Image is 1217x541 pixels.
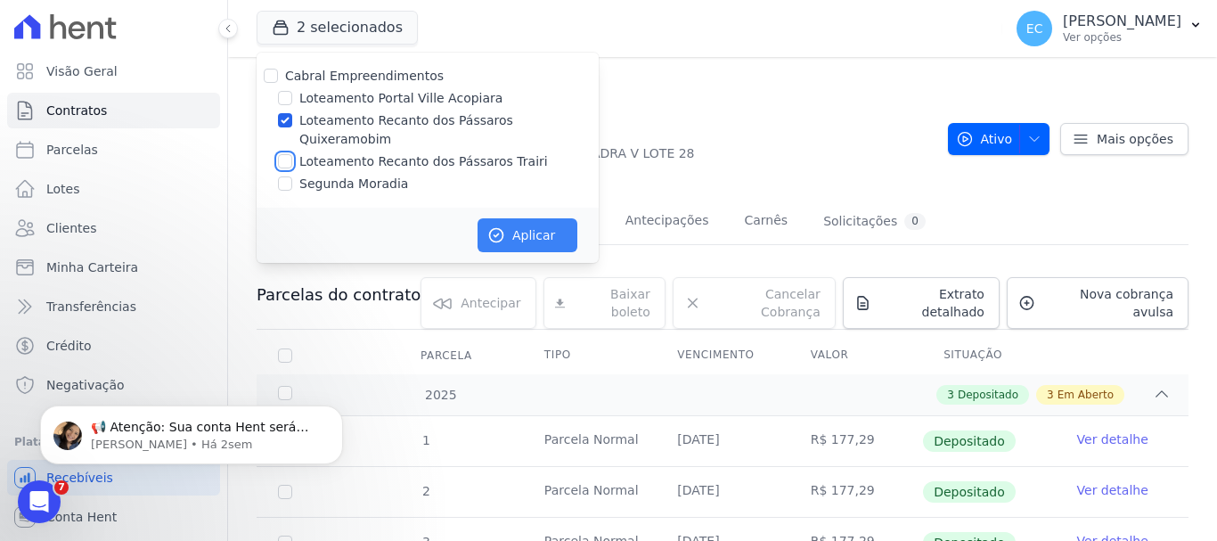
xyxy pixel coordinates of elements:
span: 2 [421,484,430,498]
div: Parcela [399,338,494,373]
span: Depositado [923,430,1016,452]
a: Negativação [7,367,220,403]
th: Valor [789,337,922,374]
a: Solicitações0 [820,199,929,246]
a: QUADRA V LOTE 28 [573,144,695,163]
span: EC [1026,22,1043,35]
span: 3 [947,387,954,403]
a: Antecipações [622,199,713,246]
a: Crédito [7,328,220,364]
th: Vencimento [656,337,788,374]
span: Nova cobrança avulsa [1042,285,1173,321]
a: Parcelas [7,132,220,168]
button: Aplicar [478,218,577,252]
span: Depositado [958,387,1018,403]
span: 7 [54,480,69,495]
p: [PERSON_NAME] [1063,12,1181,30]
iframe: Intercom notifications mensagem [13,368,370,493]
a: Contratos [7,93,220,128]
a: Recebíveis [7,460,220,496]
td: R$ 177,29 [789,416,922,466]
div: Solicitações [823,213,926,230]
label: Loteamento Portal Ville Acopiara [299,89,502,108]
button: Ativo [948,123,1050,155]
label: Loteamento Recanto dos Pássaros Trairi [299,152,548,171]
td: [DATE] [656,416,788,466]
a: Carnês [740,199,791,246]
label: Segunda Moradia [299,175,408,193]
p: Ver opções [1063,30,1181,45]
span: Contratos [46,102,107,119]
span: Visão Geral [46,62,118,80]
span: Extrato detalhado [878,285,984,321]
a: Extrato detalhado [843,277,1000,329]
a: Ver detalhe [1077,430,1148,448]
div: 0 [904,213,926,230]
h3: Parcelas do contrato [257,284,421,306]
span: Transferências [46,298,136,316]
td: Parcela Normal [523,416,656,466]
span: Em Aberto [1058,387,1114,403]
span: Conta Hent [46,508,117,526]
span: Depositado [923,481,1016,503]
button: 2 selecionados [257,11,418,45]
span: Crédito [46,337,92,355]
span: 1 [421,433,430,447]
span: Mais opções [1097,130,1173,148]
td: [DATE] [656,467,788,517]
iframe: Intercom live chat [18,480,61,523]
a: Ver detalhe [1077,481,1148,499]
button: EC [PERSON_NAME] Ver opções [1002,4,1217,53]
a: Transferências [7,289,220,324]
a: Visão Geral [7,53,220,89]
span: Ativo [956,123,1013,155]
td: Parcela Normal [523,467,656,517]
th: Situação [922,337,1055,374]
a: Minha Carteira [7,250,220,285]
span: Clientes [46,219,96,237]
a: Nova cobrança avulsa [1007,277,1188,329]
th: Tipo [523,337,656,374]
span: 3 [1047,387,1054,403]
a: Lotes [7,171,220,207]
span: Minha Carteira [46,258,138,276]
a: Clientes [7,210,220,246]
span: Lotes [46,180,80,198]
p: Message from Adriane, sent Há 2sem [78,69,307,85]
span: Parcelas [46,141,98,159]
label: Loteamento Recanto dos Pássaros Quixeramobim [299,111,599,149]
a: Mais opções [1060,123,1188,155]
td: R$ 177,29 [789,467,922,517]
label: Cabral Empreendimentos [285,69,444,83]
a: Conta Hent [7,499,220,535]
